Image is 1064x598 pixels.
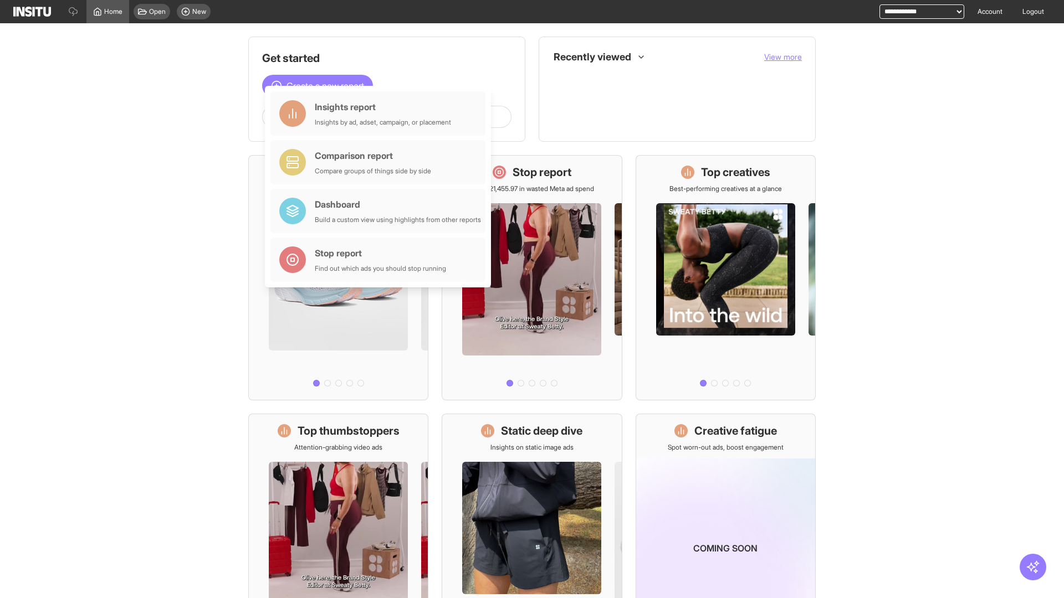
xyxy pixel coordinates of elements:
p: Attention-grabbing video ads [294,443,382,452]
span: Create a new report [287,79,364,92]
h1: Static deep dive [501,423,582,439]
button: View more [764,51,802,63]
p: Insights on static image ads [490,443,574,452]
div: Build a custom view using highlights from other reports [315,215,481,224]
button: Create a new report [262,75,373,97]
h1: Top creatives [701,164,770,180]
span: Home [104,7,122,16]
a: What's live nowSee all active ads instantly [248,155,428,400]
div: Comparison report [315,149,431,162]
h1: Get started [262,50,511,66]
h1: Top thumbstoppers [298,423,400,439]
span: View more [764,52,802,61]
span: Open [149,7,166,16]
p: Save £21,455.97 in wasted Meta ad spend [469,184,594,193]
div: Compare groups of things side by side [315,167,431,176]
div: Find out which ads you should stop running [315,264,446,273]
div: Dashboard [315,198,481,211]
div: Insights report [315,100,451,114]
span: New [192,7,206,16]
p: Best-performing creatives at a glance [669,184,782,193]
a: Stop reportSave £21,455.97 in wasted Meta ad spend [442,155,622,400]
a: Top creativesBest-performing creatives at a glance [636,155,816,400]
h1: Stop report [513,164,571,180]
div: Stop report [315,246,446,260]
img: Logo [13,7,51,17]
div: Insights by ad, adset, campaign, or placement [315,118,451,127]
